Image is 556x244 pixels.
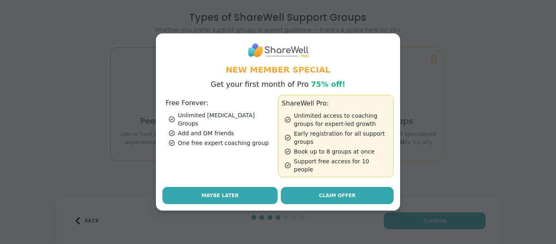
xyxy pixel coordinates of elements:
div: Support free access for 10 people [285,157,390,174]
div: One free expert coaching group [169,139,275,147]
h3: ShareWell Pro: [282,99,390,108]
div: Unlimited access to coaching groups for expert-led growth [285,112,390,128]
div: Add and DM friends [169,129,275,137]
button: Maybe Later [162,187,278,204]
p: Get your first month of Pro [211,79,346,90]
span: Claim Offer [319,192,355,199]
h3: Free Forever: [166,98,275,108]
div: Unlimited [MEDICAL_DATA] Groups [169,111,275,127]
h1: New Member Special [162,64,394,75]
a: Claim Offer [281,187,394,204]
div: Book up to 8 groups at once [285,147,390,156]
span: 75% off! [311,80,346,88]
div: Early registration for all support groups [285,130,390,146]
span: Maybe Later [201,192,239,199]
img: ShareWell Logo [247,40,309,61]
